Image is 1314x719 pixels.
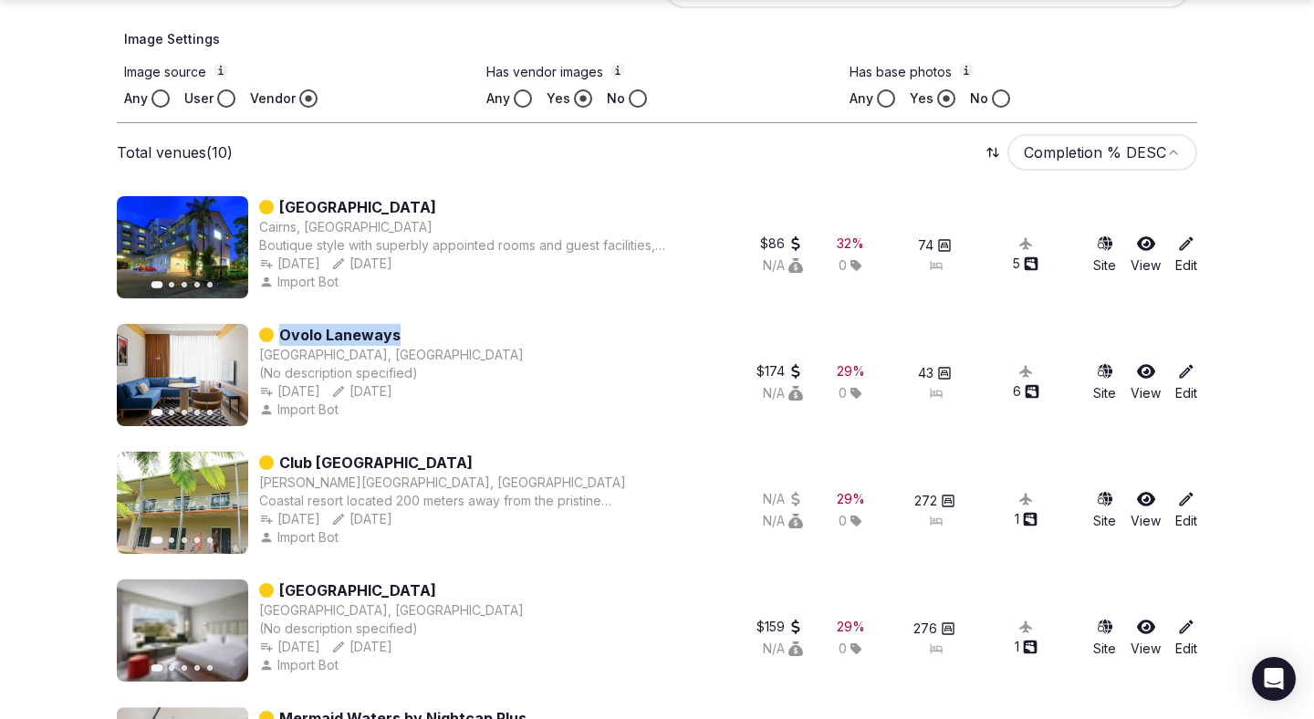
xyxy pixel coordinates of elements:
button: Go to slide 4 [194,282,200,287]
button: [DATE] [331,255,392,273]
label: Any [850,89,873,108]
a: View [1131,490,1161,530]
a: Edit [1175,490,1197,530]
button: Go to slide 5 [207,537,213,543]
button: Go to slide 5 [207,282,213,287]
a: Edit [1175,618,1197,658]
div: Cairns, [GEOGRAPHIC_DATA] [259,218,433,236]
button: N/A [763,640,803,658]
h4: Image Settings [124,30,1190,48]
span: 272 [914,492,937,510]
span: 0 [839,256,847,275]
p: Total venues (10) [117,142,233,162]
a: [GEOGRAPHIC_DATA] [279,579,436,601]
button: [DATE] [259,255,320,273]
button: 1 [1015,638,1038,656]
a: Ovolo Laneways [279,324,401,346]
label: Has base photos [850,63,1190,82]
button: Go to slide 2 [169,537,174,543]
button: 276 [913,620,955,638]
label: Any [486,89,510,108]
button: 74 [918,236,952,255]
div: N/A [763,384,803,402]
a: View [1131,618,1161,658]
div: 6 [1013,382,1039,401]
div: [DATE] [331,638,392,656]
button: Go to slide 1 [151,409,163,416]
button: Import Bot [259,401,342,419]
label: Has vendor images [486,63,827,82]
label: Vendor [250,89,296,108]
div: (No description specified) [259,620,524,638]
button: [PERSON_NAME][GEOGRAPHIC_DATA], [GEOGRAPHIC_DATA] [259,474,626,492]
div: 32 % [837,234,864,253]
img: Featured image for PARKROYAL Melbourne Airport [117,579,248,682]
button: $174 [756,362,803,380]
button: N/A [763,490,803,508]
button: 5 [1013,255,1038,273]
button: Import Bot [259,656,342,674]
a: [GEOGRAPHIC_DATA] [279,196,436,218]
button: Go to slide 4 [194,537,200,543]
button: Go to slide 2 [169,282,174,287]
button: [DATE] [259,638,320,656]
div: Import Bot [259,273,342,291]
span: 74 [918,236,933,255]
button: Go to slide 1 [151,537,163,544]
button: 29% [837,362,865,380]
button: Has vendor images [610,63,625,78]
button: Go to slide 4 [194,665,200,671]
button: $86 [760,234,803,253]
a: Edit [1175,234,1197,275]
img: Featured image for Ovolo Laneways [117,324,248,426]
button: Go to slide 2 [169,665,174,671]
a: Site [1093,234,1116,275]
button: Has base photos [959,63,974,78]
label: No [970,89,988,108]
label: Image source [124,63,464,82]
div: 29 % [837,490,865,508]
div: [DATE] [259,382,320,401]
button: N/A [763,512,803,530]
button: 32% [837,234,864,253]
label: No [607,89,625,108]
button: Image source [214,63,228,78]
button: Go to slide 3 [182,282,187,287]
span: 276 [913,620,937,638]
div: Open Intercom Messenger [1252,657,1296,701]
span: 0 [839,512,847,530]
span: 0 [839,384,847,402]
button: Import Bot [259,528,342,547]
div: 29 % [837,362,865,380]
button: [DATE] [259,510,320,528]
button: Go to slide 5 [207,410,213,415]
div: $159 [756,618,803,636]
a: Site [1093,490,1116,530]
span: 43 [918,364,933,382]
a: Club [GEOGRAPHIC_DATA] [279,452,473,474]
div: 29 % [837,618,865,636]
div: [DATE] [331,510,392,528]
button: Go to slide 4 [194,410,200,415]
a: Site [1093,362,1116,402]
button: Go to slide 1 [151,664,163,672]
a: View [1131,234,1161,275]
div: [GEOGRAPHIC_DATA], [GEOGRAPHIC_DATA] [259,346,524,364]
label: User [184,89,214,108]
div: Coastal resort located 200 meters away from the pristine [PERSON_NAME][GEOGRAPHIC_DATA] and 5 min... [259,492,697,510]
button: 29% [837,490,865,508]
button: [GEOGRAPHIC_DATA], [GEOGRAPHIC_DATA] [259,601,524,620]
a: Site [1093,618,1116,658]
button: Go to slide 5 [207,665,213,671]
button: 43 [918,364,952,382]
